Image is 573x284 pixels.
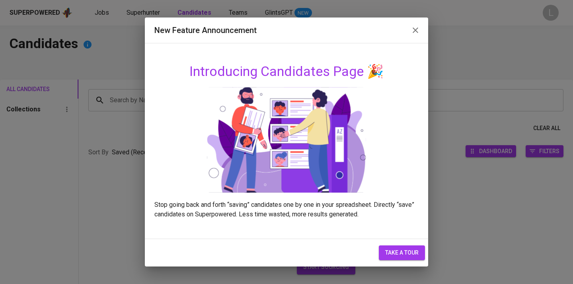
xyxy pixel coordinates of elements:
button: take a tour [379,245,425,260]
img: onboarding_candidates.svg [207,86,366,194]
h2: New Feature Announcement [154,24,419,37]
p: Stop going back and forth “saving” candidates one by one in your spreadsheet. Directly “save” can... [154,200,419,219]
h4: Introducing Candidates Page 🎉 [154,63,419,80]
span: take a tour [385,248,419,258]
